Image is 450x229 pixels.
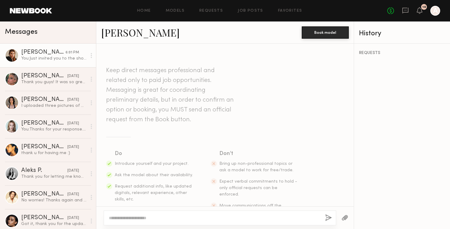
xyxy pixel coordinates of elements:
[137,9,151,13] a: Home
[67,215,79,221] div: [DATE]
[430,6,440,16] a: A
[21,79,87,85] div: Thank you guys! It was so great working with you:)
[67,168,79,174] div: [DATE]
[21,215,67,221] div: [PERSON_NAME]
[115,173,193,177] span: Ask the model about their availability.
[21,49,66,56] div: [PERSON_NAME]
[21,103,87,109] div: I uploaded three pictures of me on my profile of recent pictures with my current hair. Let me kno...
[238,9,263,13] a: Job Posts
[219,180,297,196] span: Expect verbal commitments to hold - only official requests can be enforced.
[359,30,445,37] div: History
[101,26,180,39] a: [PERSON_NAME]
[219,149,298,158] div: Don’t
[21,191,67,197] div: [PERSON_NAME]
[21,97,67,103] div: [PERSON_NAME]
[359,51,445,55] div: REQUESTS
[5,29,38,36] span: Messages
[21,73,67,79] div: [PERSON_NAME]
[21,56,87,61] div: You: Just invited you to the shoot listing. Let me know if you have any questions!
[199,9,223,13] a: Requests
[21,150,87,156] div: thank u for having me :)
[67,192,79,197] div: [DATE]
[67,144,79,150] div: [DATE]
[21,221,87,227] div: Got it, thank you for the update
[422,6,426,9] div: 10
[278,9,302,13] a: Favorites
[106,66,235,125] header: Keep direct messages professional and related only to paid job opportunities. Messaging is great ...
[115,149,193,158] div: Do
[21,197,87,203] div: No worries! Thanks again and have an awesome shoot :)
[21,120,67,126] div: [PERSON_NAME]
[166,9,185,13] a: Models
[67,97,79,103] div: [DATE]
[115,184,192,201] span: Request additional info, like updated digitals, relevant experience, other skills, etc.
[67,121,79,126] div: [DATE]
[219,204,281,214] span: Move communications off the platform.
[302,29,349,35] a: Book model
[66,50,79,56] div: 6:01 PM
[21,144,67,150] div: [PERSON_NAME]
[219,162,293,172] span: Bring up non-professional topics or ask a model to work for free/trade.
[21,174,87,180] div: Thank you for letting me know! Have a great shoot :)
[115,162,189,166] span: Introduce yourself and your project.
[21,126,87,132] div: You: Thanks for your response. That day is set for us, but I'll lyk if/when there's another oppor...
[302,26,349,39] button: Book model
[67,73,79,79] div: [DATE]
[21,168,67,174] div: Aleks P.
